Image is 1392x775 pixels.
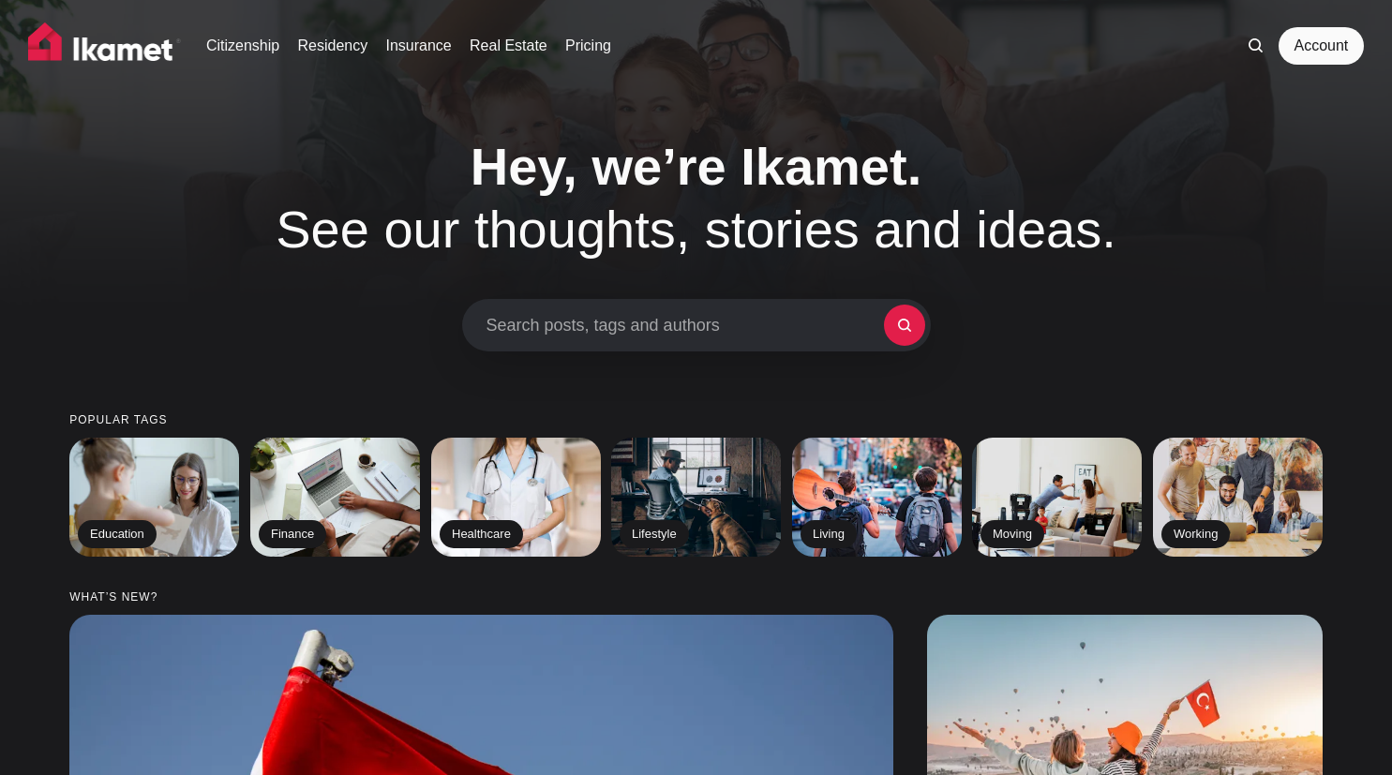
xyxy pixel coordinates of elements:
[486,316,884,336] span: Search posts, tags and authors
[470,35,547,57] a: Real Estate
[69,438,239,557] a: Education
[1153,438,1323,557] a: Working
[980,520,1044,548] h2: Moving
[1279,27,1365,65] a: Account
[250,438,420,557] a: Finance
[297,35,367,57] a: Residency
[801,520,857,548] h2: Living
[565,35,611,57] a: Pricing
[620,520,689,548] h2: Lifestyle
[78,520,157,548] h2: Education
[440,520,523,548] h2: Healthcare
[385,35,451,57] a: Insurance
[972,438,1142,557] a: Moving
[69,591,1323,604] small: What’s new?
[28,22,182,69] img: Ikamet home
[206,35,279,57] a: Citizenship
[792,438,962,557] a: Living
[69,414,1323,426] small: Popular tags
[259,520,326,548] h2: Finance
[611,438,781,557] a: Lifestyle
[431,438,601,557] a: Healthcare
[218,135,1175,261] h1: See our thoughts, stories and ideas.
[1161,520,1230,548] h2: Working
[471,137,921,196] span: Hey, we’re Ikamet.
